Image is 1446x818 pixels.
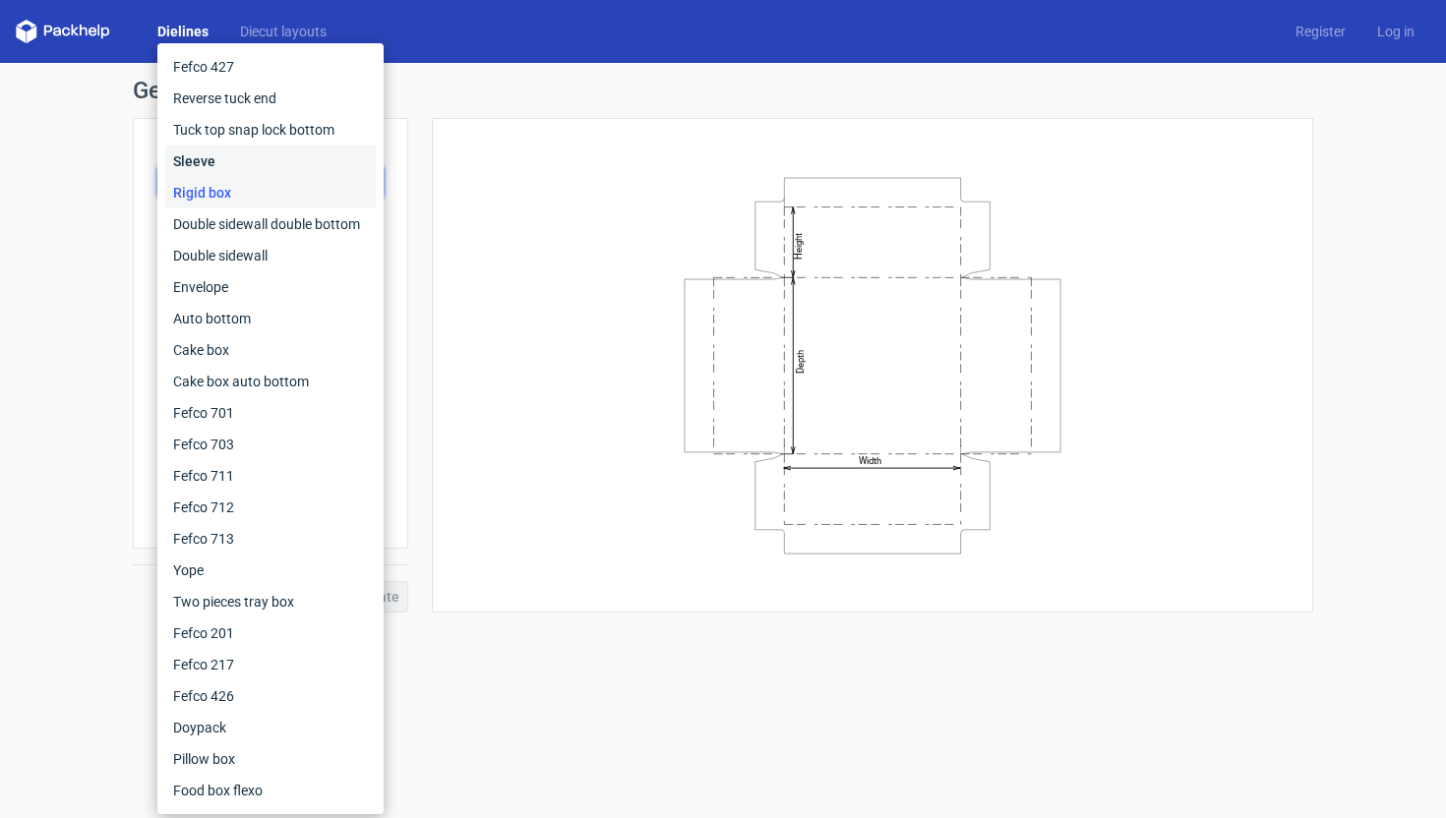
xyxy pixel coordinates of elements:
[165,83,376,114] div: Reverse tuck end
[165,586,376,617] div: Two pieces tray box
[165,712,376,743] div: Doypack
[165,271,376,303] div: Envelope
[133,79,1313,102] h1: Generate new dieline
[165,523,376,555] div: Fefco 713
[165,114,376,146] div: Tuck top snap lock bottom
[793,232,804,259] text: Height
[165,366,376,397] div: Cake box auto bottom
[165,208,376,240] div: Double sidewall double bottom
[165,429,376,460] div: Fefco 703
[165,240,376,271] div: Double sidewall
[165,743,376,775] div: Pillow box
[165,146,376,177] div: Sleeve
[165,775,376,806] div: Food box flexo
[165,617,376,649] div: Fefco 201
[165,649,376,680] div: Fefco 217
[1361,22,1430,41] a: Log in
[224,22,342,41] a: Diecut layouts
[165,397,376,429] div: Fefco 701
[142,22,224,41] a: Dielines
[165,334,376,366] div: Cake box
[165,460,376,492] div: Fefco 711
[165,555,376,586] div: Yope
[165,680,376,712] div: Fefco 426
[1280,22,1361,41] a: Register
[165,177,376,208] div: Rigid box
[165,51,376,83] div: Fefco 427
[859,455,881,466] text: Width
[165,303,376,334] div: Auto bottom
[795,349,806,373] text: Depth
[165,492,376,523] div: Fefco 712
